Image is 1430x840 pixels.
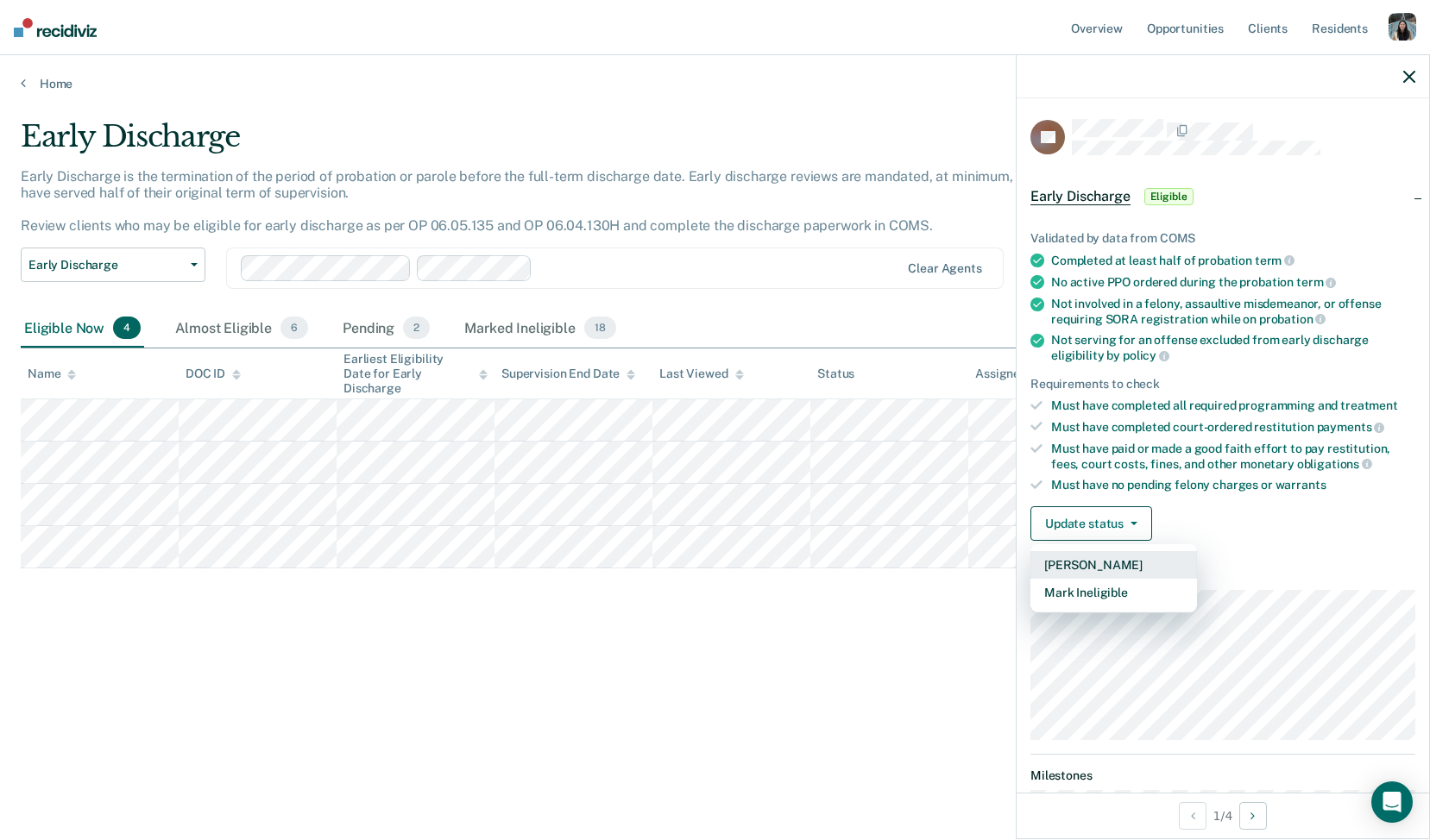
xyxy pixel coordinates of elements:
span: 4 [113,317,141,339]
span: Eligible [1144,188,1194,205]
div: Clear agents [908,261,981,276]
div: Status [817,367,854,381]
div: Requirements to check [1030,377,1415,392]
a: Home [21,76,1409,91]
span: term [1255,254,1295,267]
button: Mark Ineligible [1030,579,1197,606]
span: obligations [1297,457,1372,471]
div: Must have completed all required programming and [1051,398,1415,413]
div: Must have no pending felony charges or [1051,478,1415,492]
button: [PERSON_NAME] [1030,551,1197,579]
img: Recidiviz [14,18,97,37]
span: 6 [280,317,308,339]
span: warrants [1276,478,1326,492]
span: term [1296,275,1336,289]
span: 2 [403,317,430,339]
span: Early Discharge [28,258,184,273]
div: Must have completed court-ordered restitution [1051,419,1415,435]
div: 1 / 4 [1017,793,1429,838]
div: Marked Ineligible [461,310,619,348]
div: Not serving for an offense excluded from early discharge eligibility by [1051,333,1415,362]
div: Open Intercom Messenger [1371,781,1413,823]
div: Almost Eligible [172,310,312,348]
button: Previous Opportunity [1179,802,1206,830]
p: Early Discharge is the termination of the period of probation or parole before the full-term disc... [21,168,1093,235]
div: Earliest Eligibility Date for Early Discharge [343,352,488,395]
div: Validated by data from COMS [1030,231,1415,246]
div: Pending [339,310,433,348]
div: No active PPO ordered during the probation [1051,274,1415,290]
dt: Milestones [1030,768,1415,783]
button: Next Opportunity [1239,802,1267,830]
button: Update status [1030,506,1152,541]
span: treatment [1340,398,1398,412]
div: Must have paid or made a good faith effort to pay restitution, fees, court costs, fines, and othe... [1051,442,1415,471]
div: Supervision End Date [501,367,635,381]
div: Name [28,367,76,381]
div: Completed at least half of probation [1051,253,1415,268]
dt: Supervision [1030,568,1415,583]
span: probation [1259,312,1326,326]
div: DOC ID [186,367,241,381]
span: payments [1317,420,1385,434]
span: 18 [584,317,616,339]
div: Assigned to [975,367,1056,381]
div: Early Discharge [21,119,1093,168]
div: Early DischargeEligible [1017,169,1429,224]
span: policy [1123,348,1169,362]
span: Early Discharge [1030,188,1131,205]
div: Eligible Now [21,310,144,348]
div: Last Viewed [659,367,743,381]
div: Not involved in a felony, assaultive misdemeanor, or offense requiring SORA registration while on [1051,297,1415,326]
